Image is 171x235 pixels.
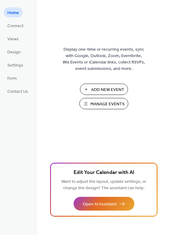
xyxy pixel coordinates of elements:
button: Open AI Assistant [74,197,134,211]
span: Home [7,10,19,16]
button: Manage Events [79,98,128,109]
span: Add New Event [91,87,124,93]
span: Form [7,75,17,82]
a: Home [4,7,23,17]
a: Contact Us [4,86,32,96]
span: Views [7,36,19,42]
span: Settings [7,62,23,69]
a: Settings [4,60,27,70]
span: Design [7,49,21,56]
span: Display one-time or recurring events, sync with Google, Outlook, Zoom, Eventbrite, Wix Events or ... [63,46,145,72]
span: Edit Your Calendar with AI [74,168,134,177]
a: Connect [4,20,27,31]
a: Form [4,73,20,83]
button: Add New Event [80,84,128,95]
span: Open AI Assistant [83,201,117,208]
span: Manage Events [90,101,125,107]
span: Contact Us [7,89,28,95]
span: Want to adjust the layout, update settings, or change the design? The assistant can help. [61,178,146,192]
a: Design [4,47,24,57]
span: Connect [7,23,24,29]
a: Views [4,34,22,44]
